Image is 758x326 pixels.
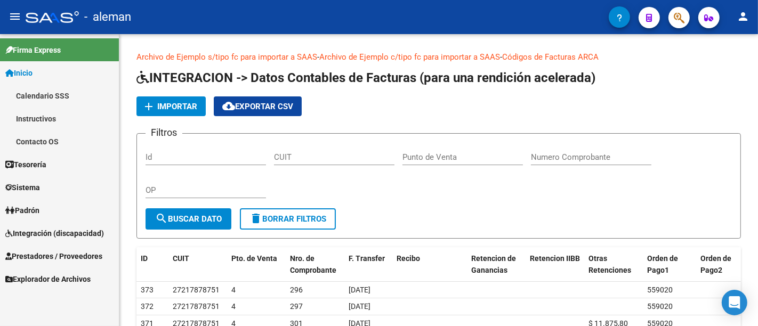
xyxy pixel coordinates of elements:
[584,247,643,282] datatable-header-cell: Otras Retenciones
[344,247,392,282] datatable-header-cell: F. Transfer
[737,10,749,23] mat-icon: person
[5,159,46,170] span: Tesorería
[5,67,33,79] span: Inicio
[222,102,293,111] span: Exportar CSV
[231,302,236,311] span: 4
[240,208,336,230] button: Borrar Filtros
[647,286,673,294] span: 559020
[136,51,741,63] p: - -
[471,254,516,275] span: Retencion de Ganancias
[9,10,21,23] mat-icon: menu
[349,302,370,311] span: [DATE]
[136,70,595,85] span: INTEGRACION -> Datos Contables de Facturas (para una rendición acelerada)
[136,52,317,62] a: Archivo de Ejemplo s/tipo fc para importar a SAAS
[249,212,262,225] mat-icon: delete
[696,247,749,282] datatable-header-cell: Orden de Pago2
[155,214,222,224] span: Buscar Dato
[173,286,220,294] span: 27217878751
[136,96,206,116] button: Importar
[467,247,526,282] datatable-header-cell: Retencion de Ganancias
[647,302,673,311] span: 559020
[319,52,500,62] a: Archivo de Ejemplo c/tipo fc para importar a SAAS
[146,208,231,230] button: Buscar Dato
[397,254,420,263] span: Recibo
[349,286,370,294] span: [DATE]
[231,254,277,263] span: Pto. de Venta
[722,290,747,315] div: Open Intercom Messenger
[530,254,580,263] span: Retencion IIBB
[502,52,599,62] a: Códigos de Facturas ARCA
[84,5,131,29] span: - aleman
[141,286,154,294] span: 373
[146,125,182,140] h3: Filtros
[647,254,678,275] span: Orden de Pago1
[141,302,154,311] span: 372
[643,247,696,282] datatable-header-cell: Orden de Pago1
[227,247,286,282] datatable-header-cell: Pto. de Venta
[214,96,302,116] button: Exportar CSV
[142,100,155,113] mat-icon: add
[286,247,344,282] datatable-header-cell: Nro. de Comprobante
[173,302,220,311] span: 27217878751
[5,205,39,216] span: Padrón
[392,247,467,282] datatable-header-cell: Recibo
[141,254,148,263] span: ID
[290,254,336,275] span: Nro. de Comprobante
[173,254,189,263] span: CUIT
[249,214,326,224] span: Borrar Filtros
[526,247,584,282] datatable-header-cell: Retencion IIBB
[349,254,385,263] span: F. Transfer
[157,102,197,111] span: Importar
[5,44,61,56] span: Firma Express
[290,286,303,294] span: 296
[5,273,91,285] span: Explorador de Archivos
[700,254,731,275] span: Orden de Pago2
[5,250,102,262] span: Prestadores / Proveedores
[588,254,631,275] span: Otras Retenciones
[5,227,104,239] span: Integración (discapacidad)
[231,286,236,294] span: 4
[136,247,168,282] datatable-header-cell: ID
[290,302,303,311] span: 297
[168,247,227,282] datatable-header-cell: CUIT
[5,182,40,193] span: Sistema
[222,100,235,112] mat-icon: cloud_download
[155,212,168,225] mat-icon: search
